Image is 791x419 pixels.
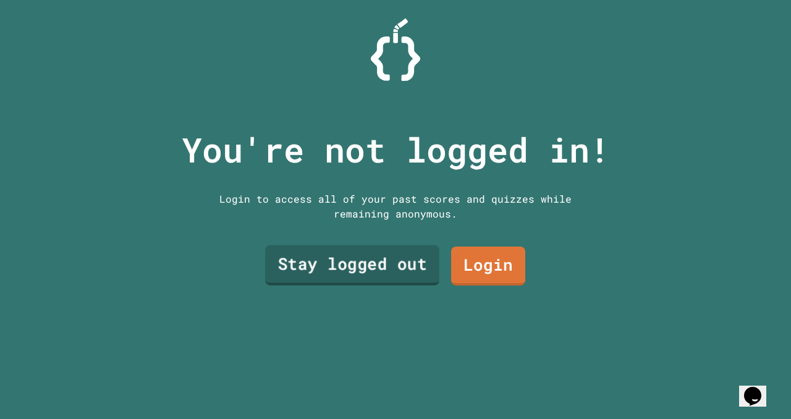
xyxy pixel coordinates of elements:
iframe: chat widget [739,370,779,407]
img: Logo.svg [371,19,420,81]
a: Stay logged out [265,245,439,285]
div: Login to access all of your past scores and quizzes while remaining anonymous. [210,192,581,221]
a: Login [451,247,525,286]
p: You're not logged in! [182,124,610,176]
